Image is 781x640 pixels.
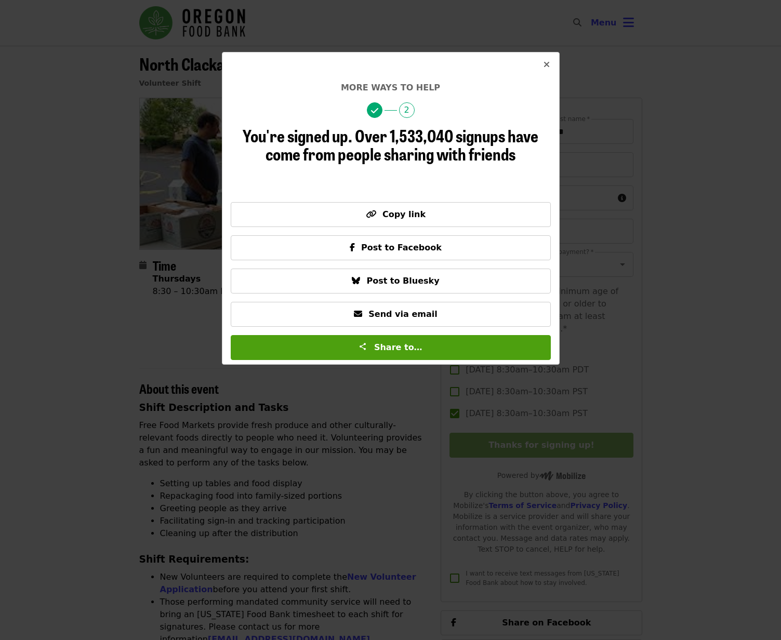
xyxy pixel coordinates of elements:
[361,243,442,252] span: Post to Facebook
[371,106,378,116] i: check icon
[544,60,550,70] i: times icon
[534,52,559,77] button: Close
[231,235,551,260] button: Post to Facebook
[366,276,439,286] span: Post to Bluesky
[366,209,376,219] i: link icon
[354,309,362,319] i: envelope icon
[231,269,551,294] button: Post to Bluesky
[352,276,360,286] i: bluesky icon
[266,123,538,166] span: Over 1,533,040 signups have come from people sharing with friends
[231,302,551,327] button: Send via email
[382,209,426,219] span: Copy link
[368,309,437,319] span: Send via email
[243,123,352,148] span: You're signed up.
[231,202,551,227] button: Copy link
[341,83,440,92] span: More ways to help
[231,335,551,360] button: Share to…
[359,342,367,351] img: Share
[350,243,355,252] i: facebook-f icon
[374,342,422,352] span: Share to…
[399,102,415,118] span: 2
